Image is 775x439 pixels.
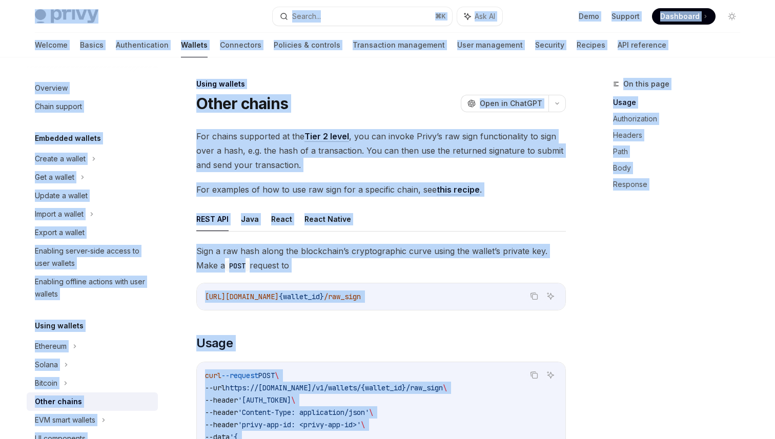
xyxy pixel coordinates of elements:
[324,292,361,301] span: /raw_sign
[304,131,349,142] a: Tier 2 level
[35,414,95,426] div: EVM smart wallets
[457,7,502,26] button: Ask AI
[196,94,288,113] h1: Other chains
[579,11,599,22] a: Demo
[35,377,57,389] div: Bitcoin
[274,33,340,57] a: Policies & controls
[724,8,740,25] button: Toggle dark mode
[238,420,361,429] span: 'privy-app-id: <privy-app-id>'
[623,78,669,90] span: On this page
[577,33,605,57] a: Recipes
[613,160,748,176] a: Body
[80,33,104,57] a: Basics
[35,276,152,300] div: Enabling offline actions with user wallets
[27,186,158,205] a: Update a wallet
[613,127,748,143] a: Headers
[196,335,233,351] span: Usage
[613,111,748,127] a: Authorization
[27,223,158,242] a: Export a wallet
[181,33,208,57] a: Wallets
[196,207,229,231] button: REST API
[205,383,226,392] span: --url
[544,289,557,303] button: Ask AI
[258,371,275,380] span: POST
[35,395,82,408] div: Other chains
[220,33,261,57] a: Connectors
[273,7,452,26] button: Search...⌘K
[27,97,158,116] a: Chain support
[613,176,748,193] a: Response
[353,33,445,57] a: Transaction management
[241,207,259,231] button: Java
[461,95,548,112] button: Open in ChatGPT
[35,245,152,269] div: Enabling server-side access to user wallets
[443,383,447,392] span: \
[613,94,748,111] a: Usage
[35,9,98,24] img: light logo
[35,100,82,113] div: Chain support
[475,11,495,22] span: Ask AI
[618,33,666,57] a: API reference
[275,371,279,380] span: \
[35,226,85,239] div: Export a wallet
[35,33,68,57] a: Welcome
[196,129,566,172] span: For chains supported at the , you can invoke Privy’s raw sign functionality to sign over a hash, ...
[27,79,158,97] a: Overview
[291,395,295,405] span: \
[271,207,292,231] button: React
[27,392,158,411] a: Other chains
[196,182,566,197] span: For examples of how to use raw sign for a specific chain, see .
[238,408,369,417] span: 'Content-Type: application/json'
[35,190,88,202] div: Update a wallet
[279,292,324,301] span: {wallet_id}
[205,420,238,429] span: --header
[611,11,640,22] a: Support
[226,383,443,392] span: https://[DOMAIN_NAME]/v1/wallets/{wallet_id}/raw_sign
[660,11,700,22] span: Dashboard
[361,420,365,429] span: \
[35,153,86,165] div: Create a wallet
[35,132,101,144] h5: Embedded wallets
[196,244,566,273] span: Sign a raw hash along the blockchain’s cryptographic curve using the wallet’s private key. Make a...
[35,171,74,183] div: Get a wallet
[221,371,258,380] span: --request
[27,242,158,273] a: Enabling server-side access to user wallets
[116,33,169,57] a: Authentication
[35,340,67,352] div: Ethereum
[35,208,84,220] div: Import a wallet
[27,273,158,303] a: Enabling offline actions with user wallets
[435,12,446,20] span: ⌘ K
[535,33,564,57] a: Security
[304,207,351,231] button: React Native
[35,82,68,94] div: Overview
[205,395,238,405] span: --header
[613,143,748,160] a: Path
[225,260,250,271] code: POST
[527,289,541,303] button: Copy the contents from the code block
[457,33,523,57] a: User management
[196,79,566,89] div: Using wallets
[35,320,84,332] h5: Using wallets
[544,368,557,382] button: Ask AI
[369,408,373,417] span: \
[527,368,541,382] button: Copy the contents from the code block
[652,8,716,25] a: Dashboard
[205,371,221,380] span: curl
[292,10,321,23] div: Search...
[205,408,238,417] span: --header
[238,395,291,405] span: '[AUTH_TOKEN]
[437,184,480,195] a: this recipe
[205,292,279,301] span: [URL][DOMAIN_NAME]
[35,359,58,371] div: Solana
[480,98,542,109] span: Open in ChatGPT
